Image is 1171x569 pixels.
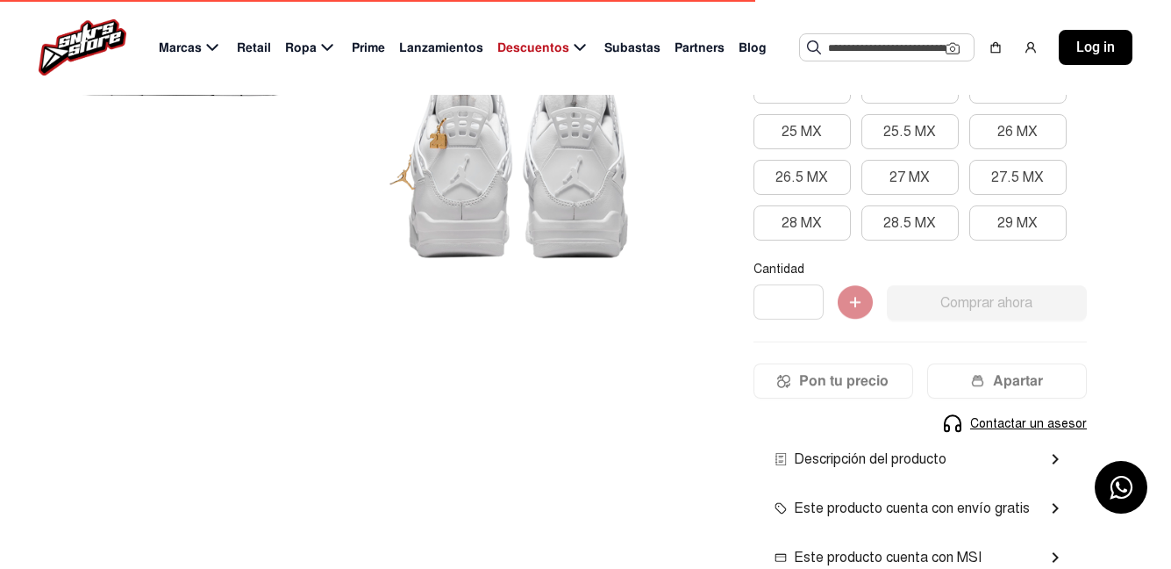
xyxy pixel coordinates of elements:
[285,39,317,57] span: Ropa
[1076,37,1115,58] span: Log in
[861,160,959,195] button: 27 MX
[1045,498,1066,519] mat-icon: chevron_right
[887,285,1087,321] button: Comprar ahora
[971,374,984,388] img: wallet-05.png
[753,205,851,241] button: 28 MX
[927,364,1087,399] button: Apartar
[775,453,787,465] img: envio
[159,39,202,57] span: Marcas
[775,502,787,515] img: envio
[775,449,946,470] span: Descripción del producto
[969,114,1067,149] button: 26 MX
[946,41,960,55] img: Cámara
[861,205,959,241] button: 28.5 MX
[969,205,1067,241] button: 29 MX
[838,285,873,321] img: Agregar al carrito
[775,551,787,564] img: msi
[739,39,767,57] span: Blog
[399,39,483,57] span: Lanzamientos
[777,374,790,388] img: Icon.png
[1024,40,1038,54] img: user
[1045,449,1066,470] mat-icon: chevron_right
[39,19,126,76] img: logo
[753,114,851,149] button: 25 MX
[352,39,385,57] span: Prime
[753,364,913,399] button: Pon tu precio
[237,39,271,57] span: Retail
[753,160,851,195] button: 26.5 MX
[775,498,1030,519] span: Este producto cuenta con envío gratis
[497,39,569,57] span: Descuentos
[969,160,1067,195] button: 27.5 MX
[861,114,959,149] button: 25.5 MX
[604,39,660,57] span: Subastas
[1045,547,1066,568] mat-icon: chevron_right
[675,39,725,57] span: Partners
[775,547,982,568] span: Este producto cuenta con MSI
[989,40,1003,54] img: shopping
[753,262,1087,277] p: Cantidad
[970,414,1087,433] span: Contactar un asesor
[807,40,821,54] img: Buscar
